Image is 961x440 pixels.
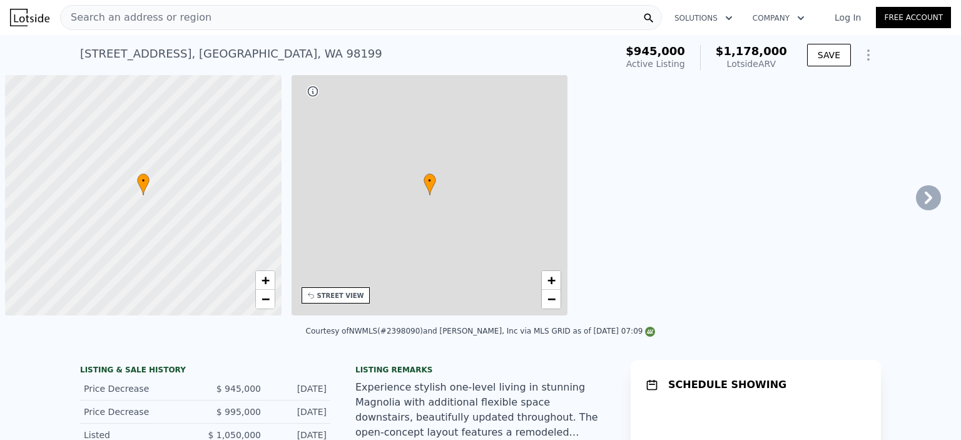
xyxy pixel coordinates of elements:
a: Zoom out [542,290,561,309]
div: Listing remarks [355,365,606,375]
div: Price Decrease [84,406,195,418]
div: • [424,173,436,195]
span: Active Listing [626,59,685,69]
a: Zoom out [256,290,275,309]
div: STREET VIEW [317,291,364,300]
div: [DATE] [271,406,327,418]
a: Zoom in [256,271,275,290]
div: [STREET_ADDRESS] , [GEOGRAPHIC_DATA] , WA 98199 [80,45,382,63]
span: $945,000 [626,44,685,58]
span: − [261,291,269,307]
a: Log In [820,11,876,24]
button: Show Options [856,43,881,68]
div: LISTING & SALE HISTORY [80,365,330,377]
span: Search an address or region [61,10,211,25]
div: Courtesy of NWMLS (#2398090) and [PERSON_NAME], Inc via MLS GRID as of [DATE] 07:09 [306,327,656,335]
div: Price Decrease [84,382,195,395]
span: • [424,175,436,187]
button: Company [743,7,815,29]
div: Lotside ARV [716,58,787,70]
div: • [137,173,150,195]
div: Experience stylish one-level living in stunning Magnolia with additional flexible space downstair... [355,380,606,440]
div: [DATE] [271,382,327,395]
span: • [137,175,150,187]
span: $1,178,000 [716,44,787,58]
a: Free Account [876,7,951,28]
button: Solutions [664,7,743,29]
span: + [547,272,556,288]
span: $ 995,000 [216,407,261,417]
a: Zoom in [542,271,561,290]
span: $ 945,000 [216,384,261,394]
button: SAVE [807,44,851,66]
span: + [261,272,269,288]
span: $ 1,050,000 [208,430,261,440]
span: − [547,291,556,307]
img: NWMLS Logo [645,327,655,337]
h1: SCHEDULE SHOWING [668,377,786,392]
img: Lotside [10,9,49,26]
